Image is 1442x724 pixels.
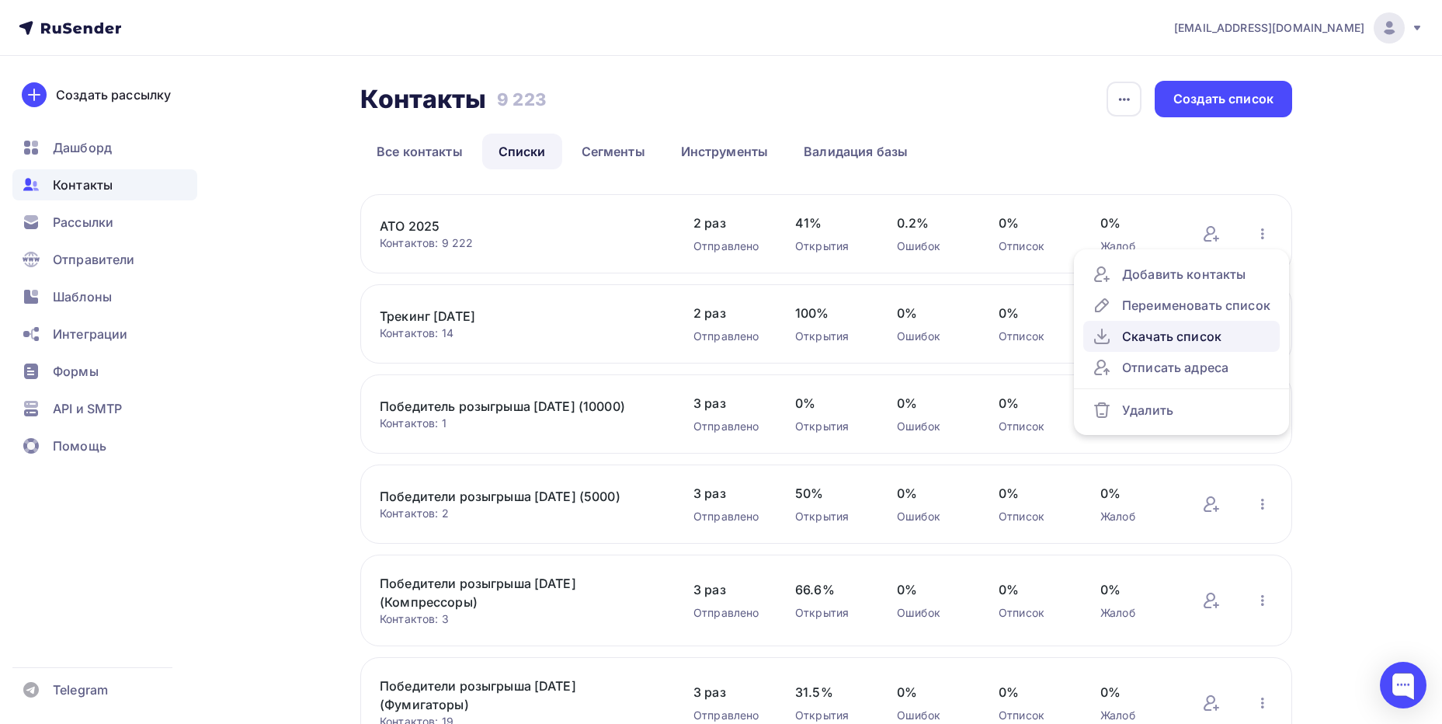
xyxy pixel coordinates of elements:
span: Формы [53,362,99,381]
span: 0% [999,484,1069,503]
div: Жалоб [1100,509,1171,524]
span: [EMAIL_ADDRESS][DOMAIN_NAME] [1174,20,1364,36]
div: Открытия [795,605,866,621]
div: Жалоб [1100,708,1171,723]
div: Отписок [999,329,1069,344]
span: 0% [999,394,1069,412]
div: Отправлено [693,605,764,621]
span: 0% [897,394,968,412]
div: Жалоб [1100,605,1171,621]
span: 0% [1100,214,1171,232]
div: Отписок [999,605,1069,621]
span: 41% [795,214,866,232]
span: 0% [795,394,866,412]
div: Контактов: 3 [380,611,662,627]
a: Сегменты [565,134,662,169]
div: Отправлено [693,329,764,344]
div: Открытия [795,509,866,524]
a: Шаблоны [12,281,197,312]
span: Отправители [53,250,135,269]
span: 2 раз [693,304,764,322]
a: Списки [482,134,562,169]
div: Отписок [999,708,1069,723]
div: Переименовать список [1093,296,1270,315]
span: 0% [1100,580,1171,599]
div: Контактов: 2 [380,506,662,521]
span: 3 раз [693,394,764,412]
a: Контакты [12,169,197,200]
span: Помощь [53,437,106,455]
div: Скачать список [1093,327,1270,346]
div: Создать список [1173,90,1273,108]
div: Контактов: 1 [380,416,662,431]
div: Ошибок [897,708,968,723]
span: 0% [897,580,968,599]
div: Отправлено [693,419,764,434]
div: Ошибок [897,605,968,621]
div: Контактов: 14 [380,325,662,341]
div: Ошибок [897,509,968,524]
span: 0.2% [897,214,968,232]
a: Все контакты [360,134,479,169]
a: Победители розыгрыша [DATE] (Фумигаторы) [380,677,644,714]
div: Отправлено [693,238,764,254]
div: Удалить [1093,401,1270,419]
div: Открытия [795,419,866,434]
a: Дашборд [12,132,197,163]
span: 0% [999,304,1069,322]
div: Добавить контакты [1093,265,1270,284]
h2: Контакты [360,84,486,115]
span: Дашборд [53,138,112,157]
span: 31.5% [795,683,866,701]
a: Отправители [12,244,197,275]
span: Рассылки [53,213,113,231]
span: 66.6% [795,580,866,599]
span: 0% [999,214,1069,232]
h3: 9 223 [497,89,546,110]
span: Шаблоны [53,287,112,306]
span: 50% [795,484,866,503]
div: Ошибок [897,419,968,434]
div: Отписок [999,509,1069,524]
a: Трекинг [DATE] [380,307,644,325]
span: 0% [897,484,968,503]
a: Победитель розыгрыша [DATE] (10000) [380,397,644,416]
span: 0% [999,683,1069,701]
a: Инструменты [665,134,785,169]
span: 0% [897,683,968,701]
span: 2 раз [693,214,764,232]
div: Создать рассылку [56,85,171,104]
a: Рассылки [12,207,197,238]
span: 100% [795,304,866,322]
div: Ошибок [897,238,968,254]
div: Отписать адреса [1093,358,1270,377]
span: Контакты [53,176,113,194]
a: Победители розыгрыша [DATE] (Компрессоры) [380,574,644,611]
div: Открытия [795,708,866,723]
div: Открытия [795,238,866,254]
span: 3 раз [693,484,764,503]
span: 0% [999,580,1069,599]
span: 3 раз [693,580,764,599]
span: 0% [1100,683,1171,701]
span: Интеграции [53,325,127,343]
a: [EMAIL_ADDRESS][DOMAIN_NAME] [1174,12,1423,44]
div: Отправлено [693,509,764,524]
span: Telegram [53,680,108,699]
div: Отписок [999,419,1069,434]
span: 0% [1100,484,1171,503]
a: АТО 2025 [380,217,644,235]
a: Валидация базы [787,134,924,169]
span: 0% [897,304,968,322]
div: Отправлено [693,708,764,723]
a: Победители розыгрыша [DATE] (5000) [380,487,644,506]
div: Отписок [999,238,1069,254]
div: Открытия [795,329,866,344]
a: Формы [12,356,197,387]
span: 3 раз [693,683,764,701]
span: API и SMTP [53,399,122,418]
div: Контактов: 9 222 [380,235,662,251]
div: Жалоб [1100,238,1171,254]
div: Ошибок [897,329,968,344]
